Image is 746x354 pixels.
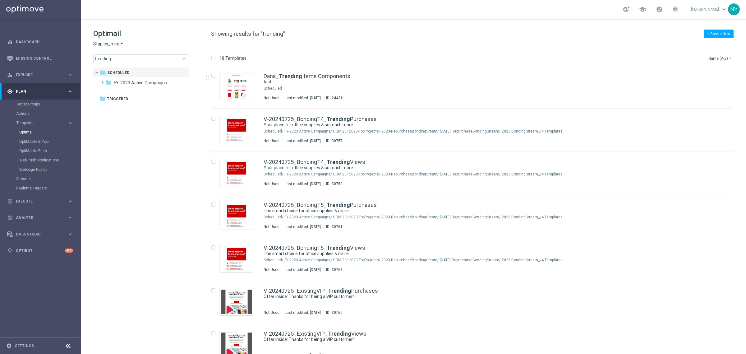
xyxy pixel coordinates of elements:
img: 30759.jpeg [221,161,252,185]
span: Explore [16,73,67,77]
div: The smart choice for office supplies & more. [264,208,707,214]
img: 24431.jpeg [221,75,252,99]
i: person_search [7,72,13,78]
span: keyboard_arrow_down [721,6,727,13]
div: Last modified: [DATE] [282,138,323,143]
div: Optimail [19,128,80,137]
i: gps_fixed [7,89,13,94]
a: Your place for office supplies & so much more. [264,165,693,171]
div: Analyze [7,215,67,221]
span: Staples_mkg [93,41,119,47]
div: Not Used [264,267,279,272]
a: Mission Control [16,50,73,67]
i: equalizer [7,39,13,45]
div: Not Used [264,224,279,229]
button: Name (A-Z)arrow_drop_down [708,54,734,62]
div: Press SPACE to select this row. [205,194,745,237]
a: V-20240725_ExistingVIP_TrendingPurchases [264,288,378,294]
div: Scheduled/ [264,258,283,263]
button: person_search Explore keyboard_arrow_right [7,72,73,77]
span: Scheduled [107,70,129,76]
a: Offer inside: Thanks for being a VIP customer! [264,337,693,342]
i: folder [99,95,106,102]
img: 30765.jpeg [221,290,252,314]
span: close [182,56,187,61]
b: Trending [327,116,350,122]
b: Trending [327,159,350,165]
div: Explore [7,72,67,78]
div: 24431 [332,95,343,100]
a: V-20240725_BondingT4_TrendingViews [264,159,365,165]
div: Dashboard [7,34,73,50]
div: ID: [323,138,343,143]
div: NY [728,3,740,15]
button: equalizer Dashboard [7,40,73,44]
div: OptiMobile Push [19,146,80,156]
div: Scheduled/.FY-2023 Active Campaigns/COM 23/2023-TopProjects/2023-RepurchaseBondingSream/2.1.23 Re... [284,129,707,134]
img: 30763.jpeg [221,247,252,271]
div: Not Used [264,181,279,186]
button: play_circle_outline Execute keyboard_arrow_right [7,199,73,204]
b: Trending [279,73,302,79]
a: Dana_TrendingItems Components [264,73,350,79]
span: Showing results for "trending" [211,30,285,37]
div: Press SPACE to select this row. [205,109,745,151]
button: lightbulb Optibot +10 [7,248,73,253]
button: gps_fixed Plan keyboard_arrow_right [7,89,73,94]
div: Your place for office supplies & so much more. [264,165,707,171]
div: OptiMobile In-App [19,137,80,146]
b: Trending [327,245,350,251]
img: 30761.jpeg [221,204,252,228]
i: keyboard_arrow_right [67,231,73,237]
img: 30757.jpeg [221,118,252,142]
a: Target Groups [16,102,65,107]
div: Last modified: [DATE] [282,224,323,229]
a: V-20240725_BondingT4_TrendingPurchases [264,116,377,122]
div: Offer inside: Thanks for being a VIP customer! [264,337,707,342]
div: Scheduled/.FY-2023 Active Campaigns/COM 23/2023-TopProjects/2023-RepurchaseBondingSream/2.1.23 Re... [284,258,707,263]
span: Templates [16,121,61,125]
i: lightbulb [7,248,13,254]
div: Press SPACE to select this row. [205,237,745,280]
span: Plan [16,90,67,93]
span: .FY-2023 Active Campaigns [113,80,167,86]
a: Realtime Triggers [16,186,65,191]
i: play_circle_outline [7,198,13,204]
a: Dashboard [16,34,73,50]
div: Press SPACE to select this row. [205,66,745,109]
a: Your place for office supplies & so much more. [264,122,693,128]
a: The smart choice for office supplies & more. [264,208,693,214]
div: Scheduled/ [264,172,283,177]
div: test [264,79,707,85]
div: Press SPACE to select this row. [205,151,745,194]
a: Optibot [16,242,65,259]
div: 30765 [332,310,343,315]
a: OptiMobile In-App [19,139,65,144]
button: Staples_mkg arrow_drop_down [93,41,124,47]
div: Not Used [264,95,279,100]
button: Templates keyboard_arrow_right [16,120,73,125]
div: Scheduled/ [264,129,283,134]
i: track_changes [7,215,13,221]
div: Scheduled [283,86,707,91]
b: Trending [328,287,351,294]
a: [PERSON_NAME]keyboard_arrow_down [690,5,728,14]
div: Templates [16,118,80,174]
b: Trending [327,202,350,208]
div: Execute [7,198,67,204]
div: Scheduled/ [264,215,283,220]
span: Triggered [107,96,128,102]
div: 30763 [332,267,343,272]
div: ID: [323,224,343,229]
i: keyboard_arrow_right [67,215,73,221]
div: Offer inside: Thanks for being a VIP customer! [264,294,707,300]
div: 30757 [332,138,343,143]
a: Optimail [19,130,65,135]
div: Last modified: [DATE] [282,310,323,315]
i: keyboard_arrow_right [67,120,73,126]
div: Data Studio keyboard_arrow_right [7,232,73,237]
